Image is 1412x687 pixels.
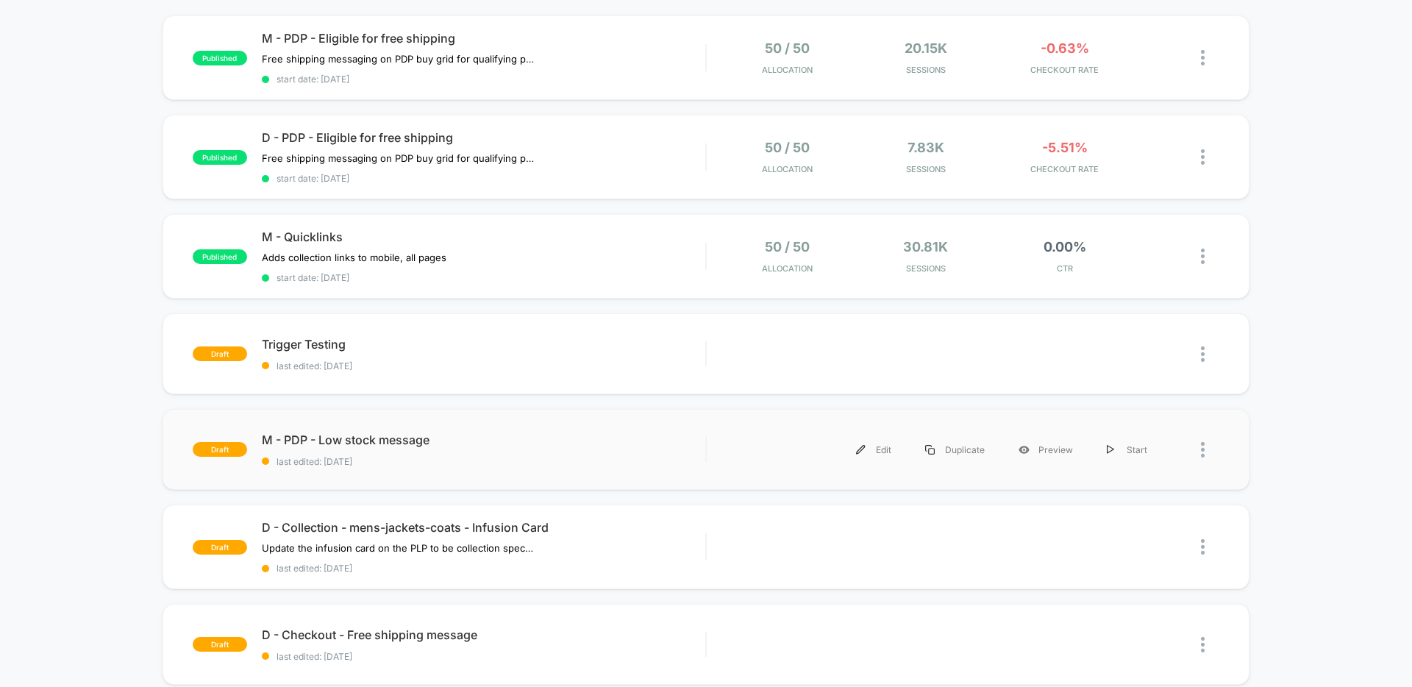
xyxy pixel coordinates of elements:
[262,337,705,352] span: Trigger Testing
[1002,433,1090,466] div: Preview
[262,31,705,46] span: M - PDP - Eligible for free shipping
[1042,140,1088,155] span: -5.51%
[262,563,705,574] span: last edited: [DATE]
[860,263,992,274] span: Sessions
[193,51,247,65] span: published
[262,152,535,164] span: Free shipping messaging on PDP buy grid for qualifying products﻿ - Desktop
[193,442,247,457] span: draft
[762,65,813,75] span: Allocation
[262,456,705,467] span: last edited: [DATE]
[908,433,1002,466] div: Duplicate
[193,249,247,264] span: published
[925,445,935,455] img: menu
[262,433,705,447] span: M - PDP - Low stock message
[1090,433,1164,466] div: Start
[1201,50,1205,65] img: close
[905,40,947,56] span: 20.15k
[193,150,247,165] span: published
[1201,637,1205,652] img: close
[262,360,705,371] span: last edited: [DATE]
[765,239,810,254] span: 50 / 50
[262,229,705,244] span: M - Quicklinks
[903,239,948,254] span: 30.81k
[262,173,705,184] span: start date: [DATE]
[839,433,908,466] div: Edit
[762,164,813,174] span: Allocation
[262,627,705,642] span: D - Checkout - Free shipping message
[1201,539,1205,555] img: close
[262,651,705,662] span: last edited: [DATE]
[1041,40,1089,56] span: -0.63%
[193,540,247,555] span: draft
[999,65,1130,75] span: CHECKOUT RATE
[262,542,535,554] span: Update the infusion card on the PLP to be collection specific
[262,74,705,85] span: start date: [DATE]
[860,65,992,75] span: Sessions
[1044,239,1086,254] span: 0.00%
[762,263,813,274] span: Allocation
[262,520,705,535] span: D - Collection - mens-jackets-coats - Infusion Card
[262,252,446,263] span: Adds collection links to mobile, all pages
[1201,149,1205,165] img: close
[1201,249,1205,264] img: close
[860,164,992,174] span: Sessions
[908,140,944,155] span: 7.83k
[1201,442,1205,458] img: close
[193,346,247,361] span: draft
[193,637,247,652] span: draft
[262,272,705,283] span: start date: [DATE]
[262,130,705,145] span: D - PDP - Eligible for free shipping
[999,263,1130,274] span: CTR
[765,140,810,155] span: 50 / 50
[1107,445,1114,455] img: menu
[999,164,1130,174] span: CHECKOUT RATE
[856,445,866,455] img: menu
[1201,346,1205,362] img: close
[765,40,810,56] span: 50 / 50
[262,53,535,65] span: Free shipping messaging on PDP buy grid for qualifying products﻿ - Mobile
